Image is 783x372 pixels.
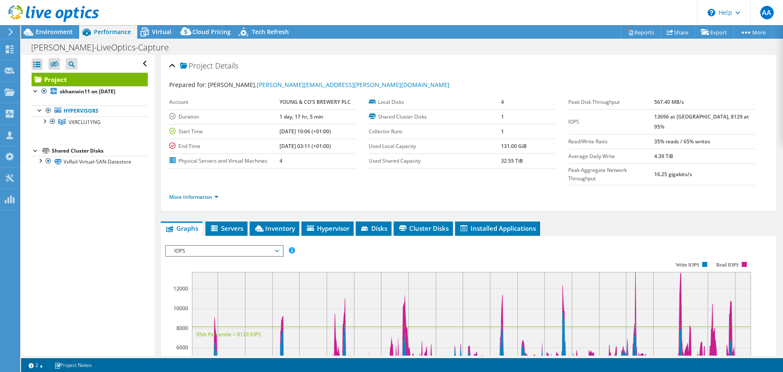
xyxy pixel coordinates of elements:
[501,113,504,120] b: 1
[169,98,280,106] label: Account
[398,224,449,232] span: Cluster Disks
[169,81,207,89] label: Prepared for:
[654,171,692,178] b: 16.25 gigabits/s
[654,98,684,106] b: 567.40 MB/s
[27,43,182,52] h1: [PERSON_NAME]-LiveOptics-Capture
[369,113,501,121] label: Shared Cluster Disks
[215,61,238,71] span: Details
[369,142,501,150] label: Used Local Capacity
[23,360,49,370] a: 2
[69,119,101,126] span: VXRCLU1YNG
[280,128,331,135] b: [DATE] 10:06 (+01:00)
[660,26,695,39] a: Share
[501,128,504,135] b: 1
[568,98,654,106] label: Peak Disk Throughput
[280,113,323,120] b: 1 day, 17 hr, 5 min
[621,26,661,39] a: Reports
[254,224,295,232] span: Inventory
[369,127,501,136] label: Collector Runs
[369,157,501,165] label: Used Shared Capacity
[169,157,280,165] label: Physical Servers and Virtual Machines
[60,88,115,95] b: skhanwin11 on [DATE]
[568,137,654,146] label: Read/Write Ratio
[176,325,188,332] text: 8000
[280,157,282,164] b: 4
[501,98,504,106] b: 4
[280,98,351,106] b: YOUNG & CO'S BREWERY PLC
[169,127,280,136] label: Start Time
[176,344,188,351] text: 6000
[654,113,749,130] b: 13696 at [GEOGRAPHIC_DATA], 8129 at 95%
[568,118,654,126] label: IOPS
[169,193,218,201] a: More Information
[210,224,243,232] span: Servers
[32,156,148,167] a: VxRail-Virtual-SAN-Datastore
[501,157,523,164] b: 32.55 TiB
[32,116,148,127] a: VXRCLU1YNG
[196,331,261,338] text: 95th Percentile = 8129 IOPS
[568,166,654,183] label: Peak Aggregate Network Throughput
[32,73,148,86] a: Project
[48,360,98,370] a: Project Notes
[760,6,774,19] span: AA
[173,305,188,312] text: 10000
[165,224,198,232] span: Graphs
[32,106,148,116] a: Hypervisors
[280,142,331,150] b: [DATE] 03:11 (+01:00)
[568,152,654,161] label: Average Daily Write
[708,9,715,16] svg: \n
[208,81,450,89] span: [PERSON_NAME],
[180,62,213,70] span: Project
[360,224,387,232] span: Disks
[170,246,278,256] span: IOPS
[52,146,148,156] div: Shared Cluster Disks
[257,81,450,89] a: [PERSON_NAME][EMAIL_ADDRESS][PERSON_NAME][DOMAIN_NAME]
[654,138,710,145] b: 35% reads / 65% writes
[733,26,772,39] a: More
[501,142,527,150] b: 131.00 GiB
[94,28,131,36] span: Performance
[695,26,734,39] a: Export
[192,28,231,36] span: Cloud Pricing
[169,113,280,121] label: Duration
[676,262,699,268] text: Write IOPS
[36,28,73,36] span: Environment
[252,28,289,36] span: Tech Refresh
[369,98,501,106] label: Local Disks
[716,262,739,268] text: Read IOPS
[32,86,148,97] a: skhanwin11 on [DATE]
[306,224,349,232] span: Hypervisor
[169,142,280,150] label: End Time
[173,285,188,292] text: 12000
[152,28,171,36] span: Virtual
[459,224,536,232] span: Installed Applications
[654,153,673,160] b: 4.39 TiB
